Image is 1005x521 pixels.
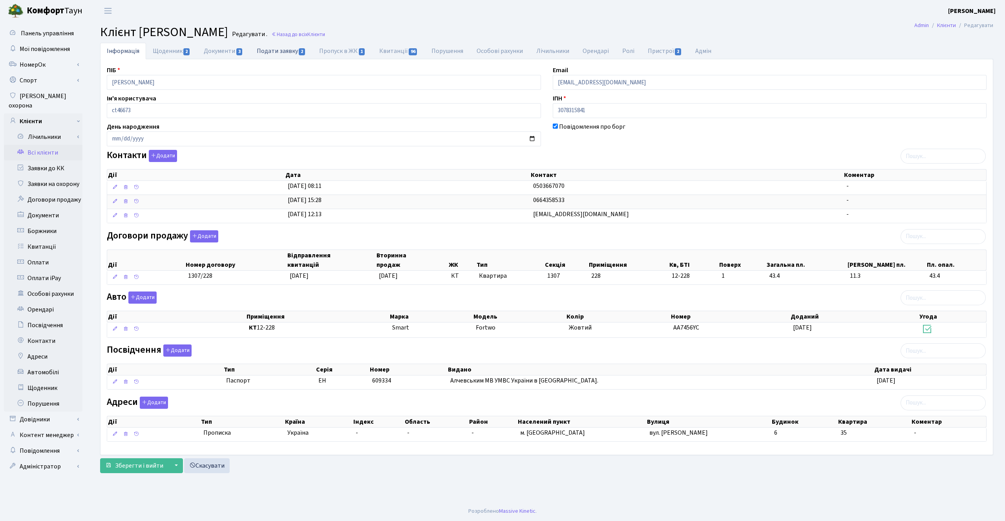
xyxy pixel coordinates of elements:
[901,395,986,410] input: Пошук...
[149,150,177,162] button: Контакти
[544,250,588,270] th: Секція
[517,416,646,427] th: Населений пункт
[4,73,82,88] a: Спорт
[146,43,197,59] a: Щоденник
[230,31,267,38] small: Редагувати .
[249,323,386,332] span: 12-228
[107,311,246,322] th: Дії
[226,376,312,385] span: Паспорт
[4,396,82,412] a: Порушення
[841,428,847,437] span: 35
[846,196,849,204] span: -
[407,428,409,437] span: -
[790,311,919,322] th: Доданий
[948,7,996,15] b: [PERSON_NAME]
[107,416,200,427] th: Дії
[646,416,771,427] th: Вулиця
[919,311,986,322] th: Угода
[107,94,156,103] label: Ім'я користувача
[184,458,230,473] a: Скасувати
[847,250,926,270] th: [PERSON_NAME] пл.
[203,428,231,437] span: Прописка
[4,208,82,223] a: Документи
[392,323,409,332] span: Smart
[926,250,986,270] th: Пл. опал.
[672,271,715,281] span: 12-228
[246,311,389,322] th: Приміщення
[287,250,375,270] th: Відправлення квитанцій
[138,395,168,409] a: Додати
[914,428,916,437] span: -
[520,428,585,437] span: м. [GEOGRAPHIC_DATA]
[901,290,986,305] input: Пошук...
[287,428,350,437] span: Україна
[929,271,983,281] span: 43.4
[774,428,777,437] span: 6
[675,48,681,55] span: 2
[846,210,849,219] span: -
[197,43,250,59] a: Документи
[470,43,530,59] a: Особові рахунки
[911,416,986,427] th: Коментар
[107,230,218,242] label: Договори продажу
[473,311,566,322] th: Модель
[447,364,873,375] th: Видано
[956,21,993,30] li: Редагувати
[468,416,517,427] th: Район
[533,210,629,219] span: [EMAIL_ADDRESS][DOMAIN_NAME]
[901,149,986,164] input: Пошук...
[185,250,287,270] th: Номер договору
[4,239,82,255] a: Квитанції
[4,427,82,443] a: Контент менеджер
[107,364,223,375] th: Дії
[404,416,468,427] th: Область
[4,192,82,208] a: Договори продажу
[4,286,82,302] a: Особові рахунки
[4,333,82,349] a: Контакти
[4,88,82,113] a: [PERSON_NAME] охорона
[107,169,285,180] th: Дії
[588,250,669,270] th: Приміщення
[8,3,24,19] img: logo.png
[188,229,218,242] a: Додати
[937,21,956,29] a: Клієнти
[901,229,986,244] input: Пошук...
[4,443,82,459] a: Повідомлення
[837,416,911,427] th: Квартира
[107,291,157,304] label: Авто
[20,45,70,53] span: Мої повідомлення
[766,250,847,270] th: Загальна пл.
[616,43,641,59] a: Ролі
[4,26,82,41] a: Панель управління
[299,48,305,55] span: 2
[98,4,118,17] button: Переключити навігацію
[376,250,448,270] th: Вторинна продаж
[359,48,365,55] span: 1
[27,4,82,18] span: Таун
[373,43,425,59] a: Квитанції
[722,271,763,281] span: 1
[553,94,566,103] label: ІПН
[190,230,218,242] button: Договори продажу
[126,290,157,304] a: Додати
[4,302,82,317] a: Орендарі
[948,6,996,16] a: [PERSON_NAME]
[107,250,185,270] th: Дії
[379,271,398,280] span: [DATE]
[4,160,82,176] a: Заявки до КК
[107,397,168,409] label: Адреси
[533,196,565,204] span: 0664358533
[100,23,228,41] span: Клієнт [PERSON_NAME]
[353,416,404,427] th: Індекс
[107,150,177,162] label: Контакти
[4,145,82,160] a: Всі клієнти
[533,182,565,190] span: 0503667070
[530,43,576,59] a: Лічильники
[793,323,812,332] span: [DATE]
[100,458,168,473] button: Зберегти і вийти
[670,311,790,322] th: Номер
[846,182,849,190] span: -
[4,412,82,427] a: Довідники
[409,48,417,55] span: 96
[236,48,243,55] span: 3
